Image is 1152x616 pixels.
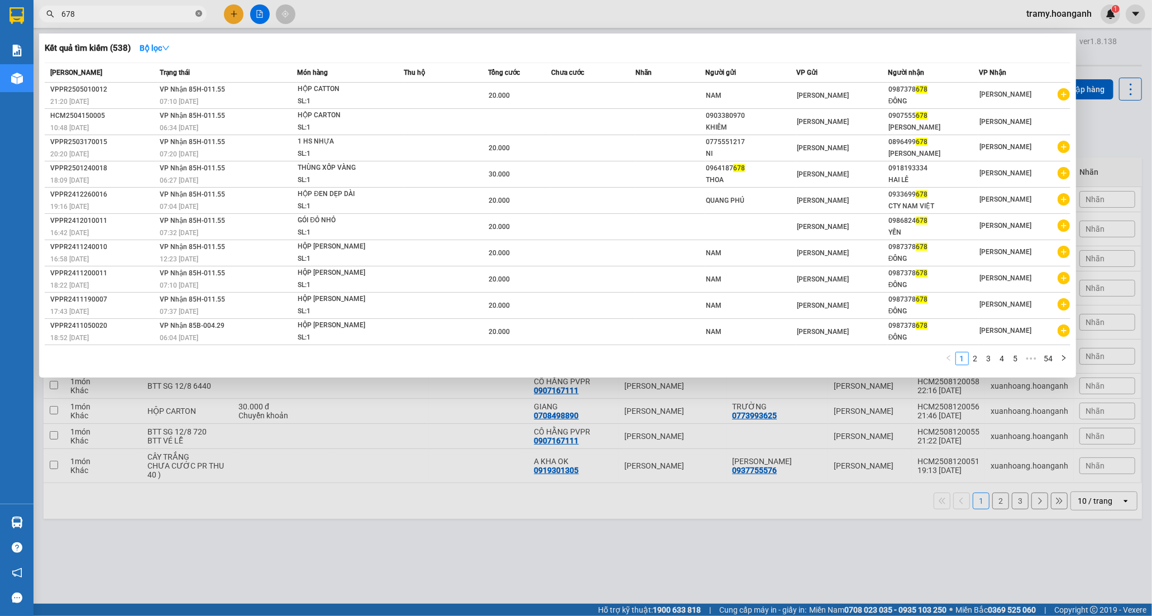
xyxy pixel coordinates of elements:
[706,148,796,160] div: NI
[160,85,225,93] span: VP Nhận 85H-011.55
[979,195,1031,203] span: [PERSON_NAME]
[969,352,982,365] a: 2
[888,95,978,107] div: ĐÔNG
[706,274,796,285] div: NAM
[160,255,198,263] span: 12:23 [DATE]
[888,163,978,174] div: 0918193334
[706,174,796,186] div: THOA
[797,275,849,283] span: [PERSON_NAME]
[942,352,955,365] button: left
[979,118,1031,126] span: [PERSON_NAME]
[888,110,978,122] div: 0907555
[706,110,796,122] div: 0903380970
[50,69,102,77] span: [PERSON_NAME]
[298,227,381,239] div: SL: 1
[706,163,796,174] div: 0964187
[1058,324,1070,337] span: plus-circle
[888,136,978,148] div: 0896499
[797,328,849,336] span: [PERSON_NAME]
[489,328,510,336] span: 20.000
[489,144,510,152] span: 20.000
[45,42,131,54] h3: Kết quả tìm kiếm ( 538 )
[916,112,928,120] span: 678
[888,122,978,133] div: [PERSON_NAME]
[888,84,978,95] div: 0987378
[298,122,381,134] div: SL: 1
[160,217,225,225] span: VP Nhận 85H-011.55
[916,85,928,93] span: 678
[797,144,849,152] span: [PERSON_NAME]
[888,69,924,77] span: Người nhận
[1010,352,1022,365] a: 5
[979,143,1031,151] span: [PERSON_NAME]
[298,279,381,292] div: SL: 1
[298,305,381,318] div: SL: 1
[298,188,381,200] div: HỘP ĐEN DẸP DÀI
[996,352,1009,365] li: 4
[888,148,978,160] div: [PERSON_NAME]
[140,44,170,52] strong: Bộ lọc
[298,200,381,213] div: SL: 1
[888,305,978,317] div: ĐÔNG
[160,98,198,106] span: 07:10 [DATE]
[1040,352,1057,365] li: 54
[955,352,969,365] li: 1
[131,39,179,57] button: Bộ lọcdown
[1058,246,1070,258] span: plus-circle
[50,281,89,289] span: 18:22 [DATE]
[1041,352,1057,365] a: 54
[706,326,796,338] div: NAM
[706,90,796,102] div: NAM
[50,268,156,279] div: VPPR2411200011
[160,295,225,303] span: VP Nhận 85H-011.55
[489,302,510,309] span: 20.000
[979,169,1031,177] span: [PERSON_NAME]
[160,69,190,77] span: Trạng thái
[50,255,89,263] span: 16:58 [DATE]
[916,269,928,277] span: 678
[489,223,510,231] span: 20.000
[50,215,156,227] div: VPPR2412010011
[797,170,849,178] span: [PERSON_NAME]
[1022,352,1040,365] span: •••
[888,279,978,291] div: ĐÔNG
[888,332,978,343] div: ĐÔNG
[160,112,225,120] span: VP Nhận 85H-011.55
[1022,352,1040,365] li: Next 5 Pages
[979,327,1031,335] span: [PERSON_NAME]
[888,320,978,332] div: 0987378
[160,176,198,184] span: 06:27 [DATE]
[888,241,978,253] div: 0987378
[979,248,1031,256] span: [PERSON_NAME]
[979,90,1031,98] span: [PERSON_NAME]
[705,69,736,77] span: Người gửi
[706,122,796,133] div: KHIÊM
[160,138,225,146] span: VP Nhận 85H-011.55
[50,136,156,148] div: VPPR2503170015
[706,195,796,207] div: QUANG PHÚ
[12,542,22,553] span: question-circle
[11,73,23,84] img: warehouse-icon
[979,274,1031,282] span: [PERSON_NAME]
[797,69,818,77] span: VP Gửi
[888,268,978,279] div: 0987378
[489,170,510,178] span: 30.000
[160,203,198,211] span: 07:04 [DATE]
[298,241,381,253] div: HỘP [PERSON_NAME]
[982,352,996,365] li: 3
[298,83,381,95] div: HỘP CATTON
[916,217,928,225] span: 678
[945,355,952,361] span: left
[956,352,968,365] a: 1
[50,241,156,253] div: VPPR2411240010
[489,92,510,99] span: 20.000
[916,243,928,251] span: 678
[195,9,202,20] span: close-circle
[50,320,156,332] div: VPPR2411050020
[298,174,381,187] div: SL: 1
[160,229,198,237] span: 07:32 [DATE]
[12,567,22,578] span: notification
[9,7,24,24] img: logo-vxr
[50,294,156,305] div: VPPR2411190007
